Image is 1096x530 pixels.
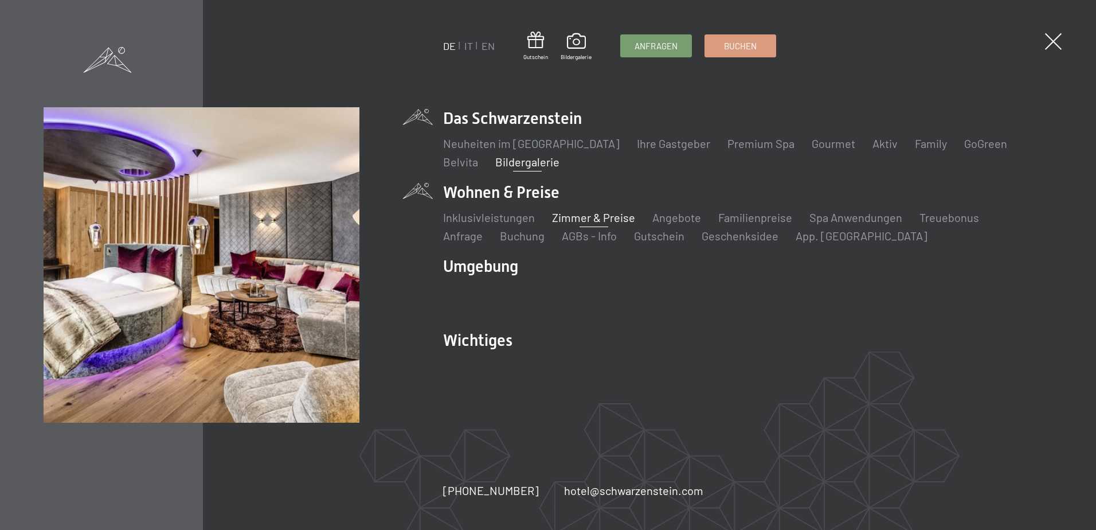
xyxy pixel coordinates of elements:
a: Treuebonus [919,211,979,224]
a: App. [GEOGRAPHIC_DATA] [796,229,927,243]
a: Anfragen [621,35,691,57]
a: Spa Anwendungen [809,211,902,224]
a: Aktiv [872,137,898,150]
a: EN [482,40,495,52]
a: Gutschein [523,32,548,61]
span: Bildergalerie [561,53,592,61]
a: Geschenksidee [702,229,778,243]
a: Belvita [443,155,478,169]
span: Anfragen [635,40,678,52]
span: Buchen [724,40,757,52]
a: AGBs - Info [562,229,617,243]
a: Bildergalerie [495,155,559,169]
span: Gutschein [523,53,548,61]
a: Buchung [500,229,545,243]
a: Zimmer & Preise [552,211,635,224]
a: Neuheiten im [GEOGRAPHIC_DATA] [443,137,620,150]
a: hotel@schwarzenstein.com [564,482,703,498]
a: Family [915,137,947,150]
a: Angebote [652,211,701,224]
a: DE [443,40,456,52]
a: Gutschein [634,229,684,243]
a: Gourmet [812,137,855,150]
a: Premium Spa [727,137,794,150]
a: Inklusivleistungen [443,211,535,224]
a: Buchen [705,35,776,57]
a: IT [464,40,473,52]
a: Anfrage [443,229,483,243]
a: Ihre Gastgeber [637,137,710,150]
a: Familienpreise [718,211,792,224]
a: GoGreen [964,137,1007,150]
a: [PHONE_NUMBER] [443,482,539,498]
a: Bildergalerie [561,33,592,61]
span: [PHONE_NUMBER] [443,484,539,497]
